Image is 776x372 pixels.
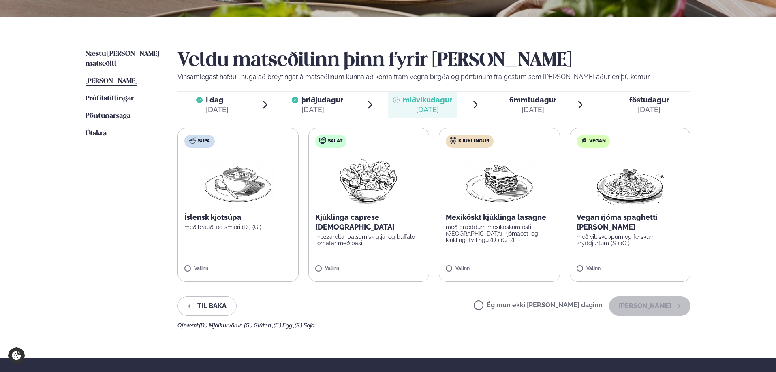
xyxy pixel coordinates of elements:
img: chicken.svg [450,137,456,144]
img: Spagetti.png [594,154,666,206]
span: föstudagur [629,96,669,104]
img: Vegan.svg [581,137,587,144]
p: Mexikóskt kjúklinga lasagne [446,213,553,222]
p: Íslensk kjötsúpa [184,213,292,222]
span: Salat [328,138,342,145]
a: Útskrá [86,129,107,138]
div: [DATE] [206,105,229,115]
span: Næstu [PERSON_NAME] matseðill [86,51,159,67]
span: Vegan [589,138,606,145]
img: Salad.png [333,154,404,206]
button: Til baka [177,296,237,316]
div: [DATE] [403,105,452,115]
span: Útskrá [86,130,107,137]
p: með brauði og smjöri (D ) (G ) [184,224,292,230]
span: Kjúklingur [458,138,490,145]
p: með bræddum mexíkóskum osti, [GEOGRAPHIC_DATA], rjómaosti og kjúklingafyllingu (D ) (G ) (E ) [446,224,553,243]
p: Kjúklinga caprese [DEMOGRAPHIC_DATA] [315,213,423,232]
a: Cookie settings [8,347,25,364]
div: Ofnæmi: [177,322,690,329]
span: (S ) Soja [295,322,315,329]
span: þriðjudagur [301,96,343,104]
div: [DATE] [301,105,343,115]
span: (E ) Egg , [274,322,295,329]
span: Prófílstillingar [86,95,134,102]
a: [PERSON_NAME] [86,77,137,86]
span: miðvikudagur [403,96,452,104]
a: Næstu [PERSON_NAME] matseðill [86,49,161,69]
span: [PERSON_NAME] [86,78,137,85]
span: fimmtudagur [509,96,556,104]
span: Pöntunarsaga [86,113,130,119]
h2: Veldu matseðilinn þinn fyrir [PERSON_NAME] [177,49,690,72]
img: soup.svg [189,137,196,144]
p: Vegan rjóma spaghetti [PERSON_NAME] [577,213,684,232]
span: Súpa [198,138,210,145]
a: Pöntunarsaga [86,111,130,121]
img: Soup.png [202,154,274,206]
img: Lasagna.png [464,154,535,206]
img: salad.svg [319,137,326,144]
span: (D ) Mjólkurvörur , [199,322,244,329]
button: [PERSON_NAME] [609,296,690,316]
div: [DATE] [509,105,556,115]
div: [DATE] [629,105,669,115]
span: (G ) Glúten , [244,322,274,329]
p: Vinsamlegast hafðu í huga að breytingar á matseðlinum kunna að koma fram vegna birgða og pöntunum... [177,72,690,82]
p: mozzarella, balsamísk gljái og buffalo tómatar með basil [315,234,423,247]
span: Í dag [206,95,229,105]
p: með villisveppum og ferskum kryddjurtum (S ) (G ) [577,234,684,247]
a: Prófílstillingar [86,94,134,104]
